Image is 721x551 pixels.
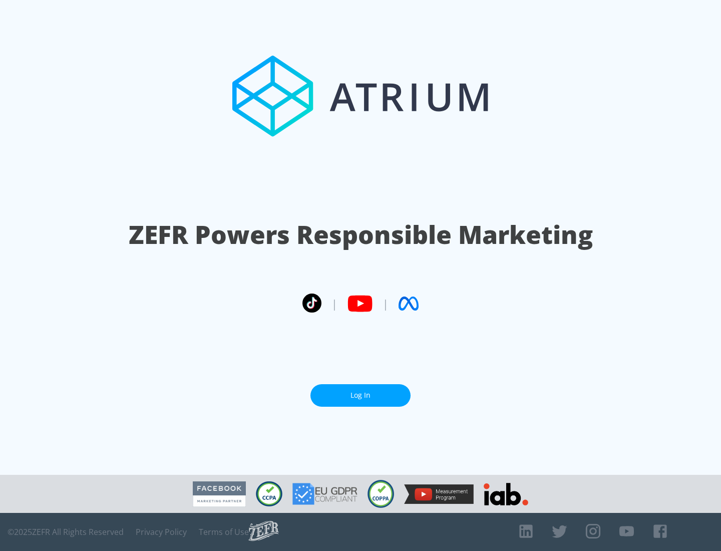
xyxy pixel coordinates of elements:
img: COPPA Compliant [368,480,394,508]
img: CCPA Compliant [256,481,282,506]
h1: ZEFR Powers Responsible Marketing [129,217,593,252]
span: | [383,296,389,311]
img: Facebook Marketing Partner [193,481,246,507]
a: Privacy Policy [136,527,187,537]
a: Terms of Use [199,527,249,537]
span: © 2025 ZEFR All Rights Reserved [8,527,124,537]
img: IAB [484,483,528,505]
img: GDPR Compliant [292,483,357,505]
img: YouTube Measurement Program [404,484,474,504]
span: | [331,296,337,311]
a: Log In [310,384,411,407]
